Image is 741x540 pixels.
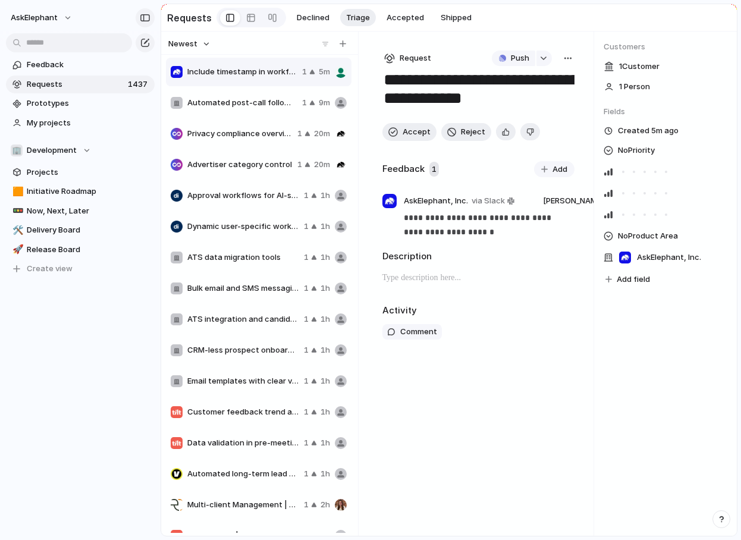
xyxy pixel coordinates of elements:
[6,164,155,181] a: Projects
[617,274,650,285] span: Add field
[27,117,150,129] span: My projects
[187,190,299,202] span: Approval workflows for AI-suggested Salesforce updates
[187,128,293,140] span: Privacy compliance overview
[27,263,73,275] span: Create view
[304,344,309,356] span: 1
[382,51,433,66] button: Request
[321,375,330,387] span: 1h
[291,9,335,27] button: Declined
[6,142,155,159] button: 🏢Development
[27,224,150,236] span: Delivery Board
[297,159,302,171] span: 1
[6,202,155,220] a: 🚥Now, Next, Later
[167,11,212,25] h2: Requests
[429,162,439,177] span: 1
[304,252,309,263] span: 1
[304,190,309,202] span: 1
[382,250,575,263] h2: Description
[187,437,299,449] span: Data validation in pre-meeting notes
[12,224,21,237] div: 🛠️
[543,195,604,207] span: [PERSON_NAME]
[382,123,437,141] button: Accept
[187,344,299,356] span: CRM-less prospect onboarding flow
[403,126,431,138] span: Accept
[27,79,124,90] span: Requests
[297,128,302,140] span: 1
[11,12,58,24] span: AskElephant
[387,12,424,24] span: Accepted
[12,185,21,199] div: 🟧
[27,244,150,256] span: Release Board
[167,36,212,52] button: Newest
[511,52,529,64] span: Push
[6,221,155,239] a: 🛠️Delivery Board
[187,221,299,233] span: Dynamic user-specific workflow templates
[168,38,197,50] span: Newest
[435,9,478,27] button: Shipped
[304,437,309,449] span: 1
[400,326,437,338] span: Comment
[187,499,299,511] span: Multi-client Management | Higher client limits and tiered partner plans
[321,252,330,263] span: 1h
[27,59,150,71] span: Feedback
[604,41,727,53] span: Customers
[6,241,155,259] a: 🚀Release Board
[346,12,370,24] span: Triage
[619,81,650,93] span: 1 Person
[304,313,309,325] span: 1
[11,205,23,217] button: 🚥
[619,61,660,73] span: 1 Customer
[314,128,330,140] span: 20m
[604,272,652,287] button: Add field
[11,145,23,156] div: 🏢
[27,167,150,178] span: Projects
[469,194,517,208] a: via Slack
[382,304,417,318] h2: Activity
[11,244,23,256] button: 🚀
[321,406,330,418] span: 1h
[314,159,330,171] span: 20m
[492,51,535,66] button: Push
[319,66,330,78] span: 5m
[6,56,155,74] a: Feedback
[187,66,297,78] span: Include timestamp in workflow JSON payload
[128,79,150,90] span: 1437
[534,161,574,178] button: Add
[27,205,150,217] span: Now, Next, Later
[304,282,309,294] span: 1
[321,437,330,449] span: 1h
[27,145,77,156] span: Development
[187,97,297,109] span: Automated post-call follow-up templates
[321,499,330,511] span: 2h
[618,229,678,243] span: No Product Area
[472,195,505,207] span: via Slack
[6,183,155,200] a: 🟧Initiative Roadmap
[552,164,567,175] span: Add
[6,260,155,278] button: Create view
[382,324,442,340] button: Comment
[321,468,330,480] span: 1h
[27,98,150,109] span: Prototypes
[382,162,425,176] h2: Feedback
[400,52,431,64] span: Request
[441,123,491,141] button: Reject
[321,282,330,294] span: 1h
[27,186,150,197] span: Initiative Roadmap
[187,282,299,294] span: Bulk email and SMS messaging
[304,221,309,233] span: 1
[187,313,299,325] span: ATS integration and candidate management templates
[441,12,472,24] span: Shipped
[187,468,299,480] span: Automated long-term lead nurturing sequences with intelligent scoring
[319,97,330,109] span: 9m
[6,76,155,93] a: Requests1437
[12,243,21,256] div: 🚀
[404,195,468,207] span: AskElephant, Inc.
[604,106,727,118] span: Fields
[321,190,330,202] span: 1h
[618,143,655,158] span: No Priority
[6,95,155,112] a: Prototypes
[302,97,307,109] span: 1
